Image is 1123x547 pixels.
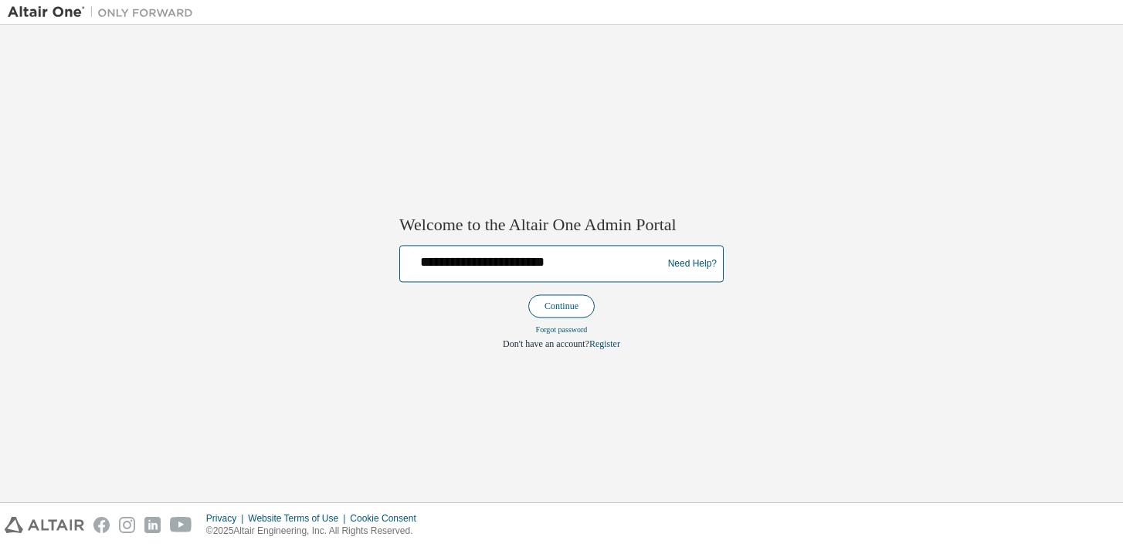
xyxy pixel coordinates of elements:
img: instagram.svg [119,517,135,533]
h2: Welcome to the Altair One Admin Portal [399,214,724,236]
a: Forgot password [536,326,588,335]
p: © 2025 Altair Engineering, Inc. All Rights Reserved. [206,525,426,538]
button: Continue [528,295,595,318]
span: Don't have an account? [503,339,589,350]
a: Register [589,339,620,350]
img: altair_logo.svg [5,517,84,533]
div: Cookie Consent [350,512,425,525]
div: Website Terms of Use [248,512,350,525]
img: facebook.svg [93,517,110,533]
img: youtube.svg [170,517,192,533]
img: linkedin.svg [144,517,161,533]
a: Need Help? [668,263,717,264]
div: Privacy [206,512,248,525]
img: Altair One [8,5,201,20]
